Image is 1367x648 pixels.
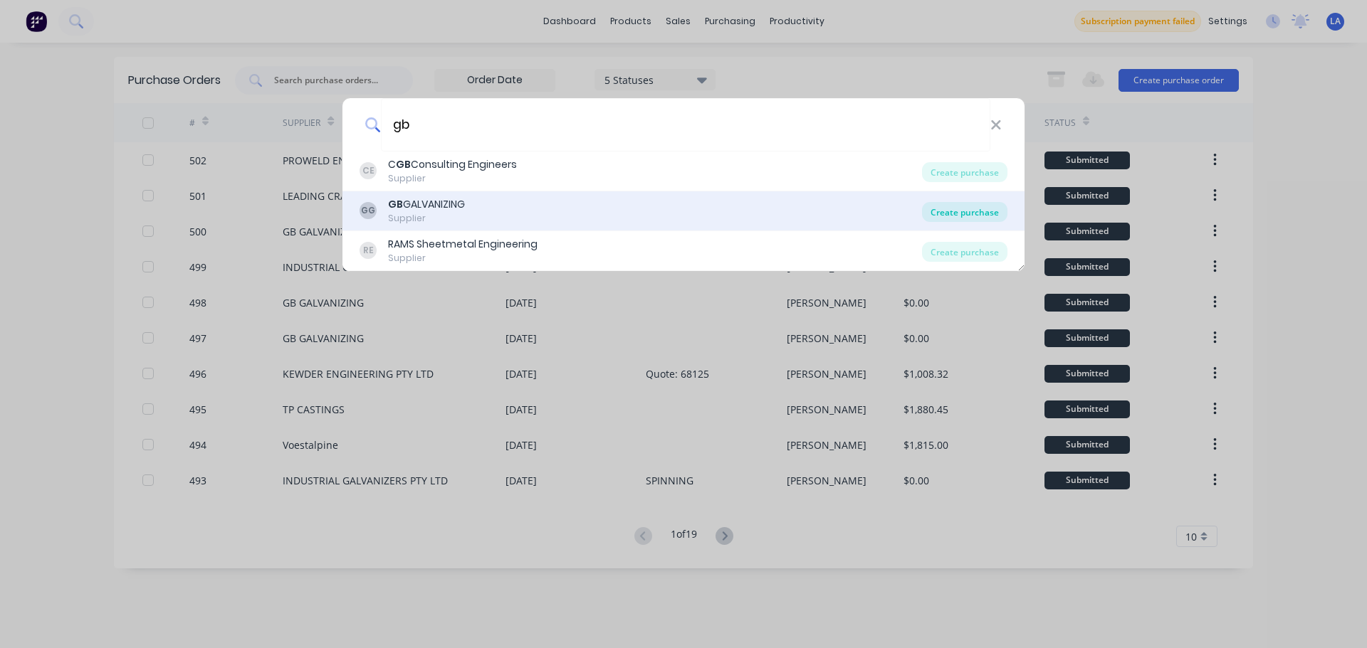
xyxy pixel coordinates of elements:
input: Enter a supplier name to create a new order... [381,98,990,152]
div: C Consulting Engineers [388,157,517,172]
div: GALVANIZING [388,197,465,212]
div: Supplier [388,252,538,265]
b: GB [388,197,403,211]
div: Create purchase [922,242,1007,262]
div: CE [360,162,377,179]
b: GB [396,157,411,171]
div: GG [360,202,377,219]
div: Create purchase [922,162,1007,182]
div: Supplier [388,172,517,185]
div: RAMS Sheetmetal Engineering [388,237,538,252]
div: RE [360,242,377,259]
div: Create purchase [922,202,1007,222]
div: Supplier [388,212,465,225]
